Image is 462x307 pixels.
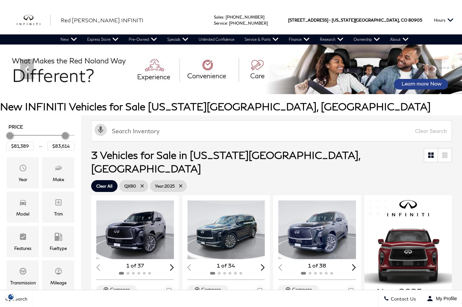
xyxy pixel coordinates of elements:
div: Previous [20,59,34,79]
span: Model [19,197,27,210]
a: [STREET_ADDRESS] • [US_STATE][GEOGRAPHIC_DATA], CO 80905 [288,18,422,23]
div: Transmission [10,279,36,286]
button: Save Vehicle [164,285,174,298]
div: Maximum Price [62,132,69,139]
div: Price [6,130,75,150]
div: 1 of 34 [187,262,265,269]
span: Go to slide 5 [237,82,244,88]
span: 2025 [155,182,175,190]
img: 2025 INFINITI QX80 Luxe 4WD 1 [187,200,266,259]
span: Search [10,296,27,302]
div: Compare [110,286,130,292]
img: Opt-Out Icon [3,293,19,300]
div: Next slide [170,264,174,271]
span: Go to slide 3 [218,82,225,88]
span: 3 Vehicles for Sale in [US_STATE][GEOGRAPHIC_DATA], [GEOGRAPHIC_DATA] [91,149,360,174]
span: Clear All [96,182,112,190]
a: infiniti [17,15,51,26]
button: Save Vehicle [346,285,356,298]
button: Open user profile menu [421,290,462,307]
button: Compare Vehicle [278,285,319,294]
input: Search Inventory [91,120,452,141]
a: Red [PERSON_NAME] INFINITI [61,16,144,24]
div: YearYear [7,157,39,188]
span: CO [401,6,407,34]
span: Go to slide 2 [209,82,215,88]
a: About [385,34,414,45]
div: 1 / 2 [187,200,266,259]
a: Ownership [349,34,385,45]
span: Go to slide 7 [256,82,263,88]
span: Contact Us [389,296,416,302]
div: Next [428,59,442,79]
button: Compare Vehicle [187,285,228,294]
div: 1 of 38 [278,262,356,269]
button: Save Vehicle [255,285,265,298]
div: 1 / 2 [96,200,175,259]
img: INFINITI [17,15,51,26]
input: Minimum [6,142,34,150]
a: [PHONE_NUMBER] [229,21,268,26]
div: Make [53,176,64,183]
div: 1 of 37 [96,262,174,269]
a: Specials [162,34,194,45]
span: Go to slide 1 [199,82,206,88]
input: Maximum [47,142,75,150]
div: MakeMake [42,157,74,188]
div: Trim [54,210,63,218]
div: FeaturesFeatures [7,226,39,257]
h5: Price [8,124,73,130]
div: MileageMileage [42,260,74,291]
a: [PHONE_NUMBER] [226,15,264,20]
div: Minimum Price [6,132,13,139]
span: Service [214,21,227,26]
span: QX80 [124,182,136,190]
div: TrimTrim [42,192,74,223]
div: Year [19,176,27,183]
span: Year : [155,184,164,189]
svg: Click to toggle on voice search [95,124,107,136]
a: Research [315,34,349,45]
span: 80905 [408,6,422,34]
span: My Profile [433,296,457,301]
span: Year [19,162,27,176]
section: Click to Open Cookie Consent Modal [3,293,19,300]
div: Fueltype [50,245,67,252]
span: Fueltype [54,231,62,245]
span: Features [19,231,27,245]
span: [US_STATE][GEOGRAPHIC_DATA], [332,6,400,34]
a: Pre-Owned [124,34,162,45]
div: Mileage [50,279,67,286]
div: Next slide [261,264,265,271]
a: Service & Parts [239,34,284,45]
span: Mileage [54,266,62,279]
img: 2025 INFINITI QX80 Luxe 4WD 1 [96,200,175,259]
span: Trim [54,197,62,210]
span: Go to slide 6 [247,82,253,88]
a: Unlimited Confidence [194,34,239,45]
div: TransmissionTransmission [7,260,39,291]
div: Compare [201,286,221,292]
div: FueltypeFueltype [42,226,74,257]
div: Features [14,245,31,252]
div: Model [16,210,29,218]
span: : [227,21,228,26]
nav: Main Navigation [55,34,414,45]
span: Make [54,162,62,176]
img: 2025 INFINITI QX80 Luxe 4WD 1 [278,200,357,259]
span: Sales [214,15,224,20]
div: Compare [292,286,312,292]
button: Compare Vehicle [96,285,137,294]
a: Express Store [82,34,124,45]
div: ModelModel [7,192,39,223]
div: Next slide [352,264,356,271]
button: Open the hours dropdown [431,6,457,34]
span: Red [PERSON_NAME] INFINITI [61,17,144,23]
div: 1 / 2 [278,200,357,259]
span: [STREET_ADDRESS] • [288,6,331,34]
span: Go to slide 4 [228,82,234,88]
span: Transmission [19,266,27,279]
a: Finance [284,34,315,45]
span: : [224,15,225,20]
a: New [55,34,82,45]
